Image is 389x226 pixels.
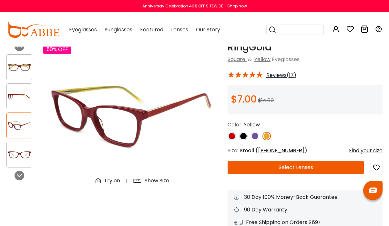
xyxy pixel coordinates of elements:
[43,41,221,190] img: RingGold Yellow Acetate SpringHinges , UniversalBridgeFit , Eyeglasses Frames from ABBE Glasses
[196,26,220,33] span: Our Story
[227,3,247,9] div: Shop now
[266,72,296,78] span: Reviews(17)
[145,177,169,185] div: Show Size
[7,61,32,74] img: RingGold Yellow Acetate SpringHinges , UniversalBridgeFit , Eyeglasses Frames from ABBE Glasses
[69,26,97,33] span: Eyeglasses
[228,147,238,154] span: Size:
[231,92,257,106] span: $7.00
[228,121,242,128] span: Color:
[244,121,260,128] span: Yellow
[7,119,32,132] img: RingGold Yellow Acetate SpringHinges , UniversalBridgeFit , Eyeglasses Frames from ABBE Glasses
[7,148,32,161] img: RingGold Yellow Acetate SpringHinges , UniversalBridgeFit , Eyeglasses Frames from ABBE Glasses
[171,26,188,33] span: Lenses
[234,193,376,201] div: 30 Day 100% Money-Back Guarantee
[140,26,163,33] span: Featured
[7,90,32,103] img: RingGold Yellow Acetate SpringHinges , UniversalBridgeFit , Eyeglasses Frames from ABBE Glasses
[228,41,383,53] h1: RingGold
[258,147,305,154] span: [PHONE_NUMBER]
[104,177,120,185] div: Try on
[6,22,59,38] img: abbeglasses.com
[142,3,223,9] div: Anniversay Celebration 40% OFF SITEWIDE
[349,147,383,155] div: Find your size
[247,56,253,63] span: &
[43,45,71,54] div: 50% OFF
[234,206,376,214] div: 90 Day Warranty
[105,26,132,33] span: Sunglasses
[228,161,364,174] button: Select Lenses
[254,56,271,63] a: Yellow
[369,188,377,193] img: chat
[240,147,307,154] span: Small ( )
[228,56,245,63] a: Square
[272,56,300,63] span: Eyeglasses
[258,97,274,104] span: $14.00
[224,3,247,9] a: Shop now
